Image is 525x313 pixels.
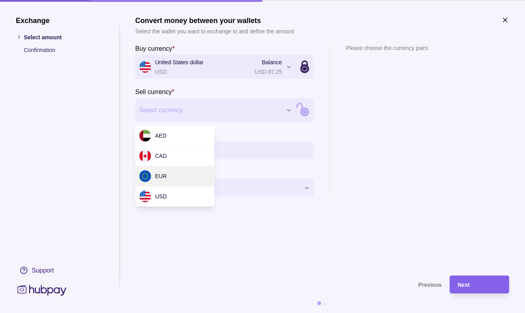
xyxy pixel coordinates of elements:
img: us [139,190,151,202]
span: AED [155,132,167,139]
img: ae [139,130,151,142]
img: eu [139,170,151,182]
span: EUR [155,173,167,179]
span: CAD [155,153,167,159]
img: ca [139,150,151,162]
span: USD [155,193,167,200]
